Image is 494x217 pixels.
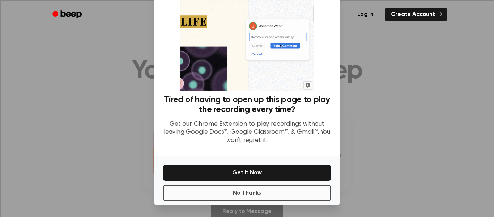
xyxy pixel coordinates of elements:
div: Delete [3,22,491,29]
div: Move To ... [3,49,491,55]
a: Create Account [385,8,447,21]
a: Log in [350,6,381,23]
div: Move To ... [3,16,491,22]
div: Options [3,29,491,36]
p: Get our Chrome Extension to play recordings without leaving Google Docs™, Google Classroom™, & Gm... [163,120,331,145]
div: Sort New > Old [3,9,491,16]
div: Rename [3,42,491,49]
h3: Tired of having to open up this page to play the recording every time? [163,95,331,114]
div: Sign out [3,36,491,42]
button: Get It Now [163,165,331,181]
a: Beep [47,8,88,22]
div: Sort A > Z [3,3,491,9]
button: No Thanks [163,185,331,201]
